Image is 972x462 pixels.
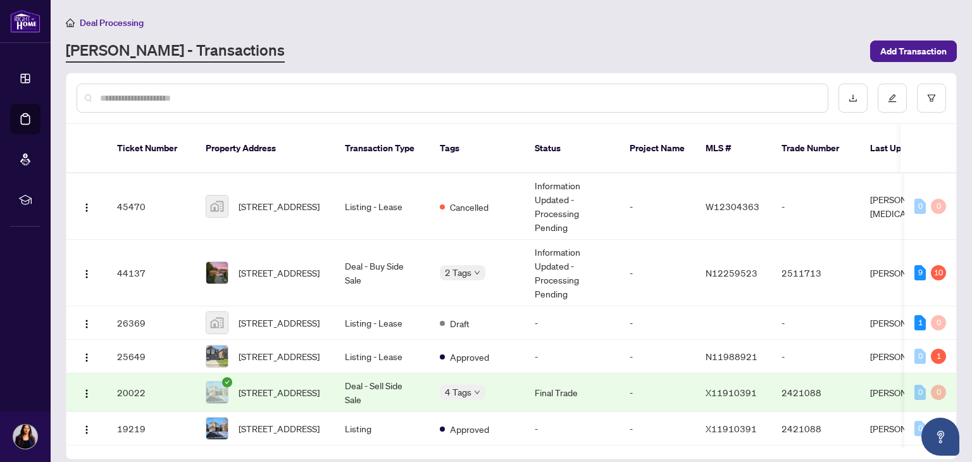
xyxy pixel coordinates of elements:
td: 45470 [107,173,196,240]
span: down [474,270,480,276]
th: Trade Number [771,124,860,173]
td: Information Updated - Processing Pending [525,173,620,240]
img: Logo [82,319,92,329]
span: Add Transaction [880,41,947,61]
td: [PERSON_NAME] [860,340,955,373]
img: Logo [82,269,92,279]
td: 19219 [107,412,196,446]
a: [PERSON_NAME] - Transactions [66,40,285,63]
td: Listing - Lease [335,340,430,373]
span: Draft [450,316,470,330]
img: thumbnail-img [206,312,228,334]
button: filter [917,84,946,113]
th: MLS # [695,124,771,173]
td: - [525,412,620,446]
img: Logo [82,353,92,363]
td: - [771,173,860,240]
td: - [620,173,695,240]
img: logo [10,9,40,33]
button: download [838,84,868,113]
img: Logo [82,389,92,399]
button: Logo [77,382,97,403]
span: check-circle [222,377,232,387]
span: filter [927,94,936,103]
th: Transaction Type [335,124,430,173]
button: Logo [77,346,97,366]
button: Logo [77,263,97,283]
td: 2421088 [771,412,860,446]
img: Profile Icon [13,425,37,449]
span: Cancelled [450,200,489,214]
td: 2421088 [771,373,860,412]
td: 2511713 [771,240,860,306]
td: Information Updated - Processing Pending [525,240,620,306]
img: thumbnail-img [206,346,228,367]
button: Add Transaction [870,41,957,62]
span: [STREET_ADDRESS] [239,421,320,435]
button: Logo [77,418,97,439]
div: 0 [914,199,926,214]
span: [STREET_ADDRESS] [239,385,320,399]
td: Deal - Buy Side Sale [335,240,430,306]
button: edit [878,84,907,113]
div: 0 [931,385,946,400]
span: 4 Tags [445,385,471,399]
span: [STREET_ADDRESS] [239,199,320,213]
td: - [620,412,695,446]
button: Logo [77,196,97,216]
div: 0 [914,385,926,400]
td: - [620,306,695,340]
span: X11910391 [706,387,757,398]
th: Ticket Number [107,124,196,173]
div: 0 [914,421,926,436]
img: thumbnail-img [206,382,228,403]
span: N12259523 [706,267,757,278]
td: - [771,306,860,340]
td: - [620,340,695,373]
td: 44137 [107,240,196,306]
div: 10 [931,265,946,280]
img: thumbnail-img [206,262,228,284]
td: - [525,306,620,340]
img: Logo [82,425,92,435]
td: - [771,340,860,373]
td: [PERSON_NAME] [860,412,955,446]
td: - [525,340,620,373]
button: Open asap [921,418,959,456]
span: download [849,94,857,103]
span: edit [888,94,897,103]
div: 9 [914,265,926,280]
span: X11910391 [706,423,757,434]
div: 0 [914,349,926,364]
img: thumbnail-img [206,418,228,439]
img: thumbnail-img [206,196,228,217]
button: Logo [77,313,97,333]
span: N11988921 [706,351,757,362]
td: [PERSON_NAME][MEDICAL_DATA] [860,173,955,240]
img: Logo [82,203,92,213]
td: Listing - Lease [335,306,430,340]
td: - [620,240,695,306]
th: Last Updated By [860,124,955,173]
span: W12304363 [706,201,759,212]
td: 20022 [107,373,196,412]
td: Deal - Sell Side Sale [335,373,430,412]
th: Project Name [620,124,695,173]
td: [PERSON_NAME] [860,373,955,412]
td: Listing [335,412,430,446]
td: - [620,373,695,412]
div: 1 [931,349,946,364]
span: Deal Processing [80,17,144,28]
span: Approved [450,350,489,364]
span: [STREET_ADDRESS] [239,316,320,330]
th: Tags [430,124,525,173]
div: 0 [931,199,946,214]
th: Status [525,124,620,173]
span: home [66,18,75,27]
div: 1 [914,315,926,330]
td: [PERSON_NAME] [860,306,955,340]
td: Listing - Lease [335,173,430,240]
span: down [474,389,480,396]
td: [PERSON_NAME] [860,240,955,306]
span: 2 Tags [445,265,471,280]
